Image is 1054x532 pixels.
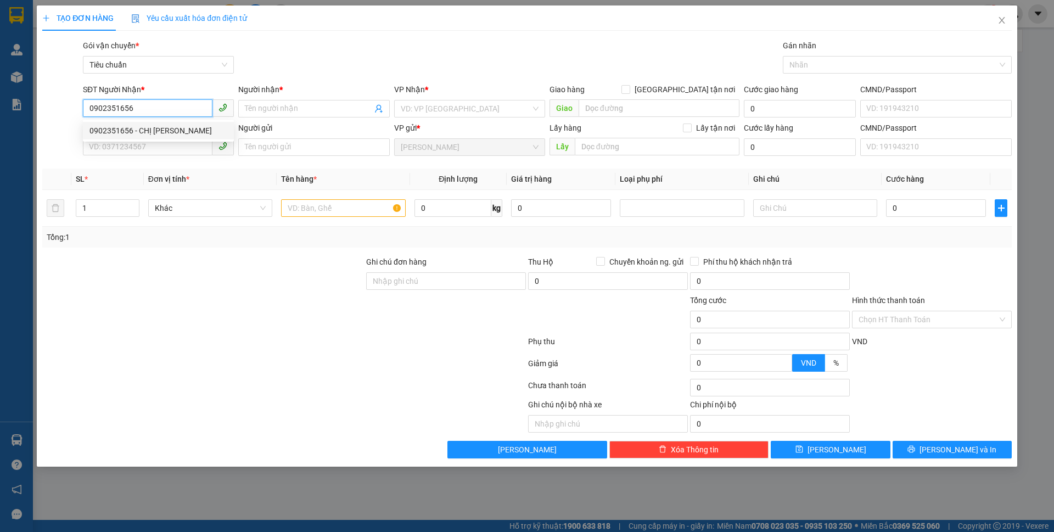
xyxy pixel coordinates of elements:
[83,41,139,50] span: Gói vận chuyển
[4,41,68,46] span: VP Gửi: [PERSON_NAME]
[550,124,581,132] span: Lấy hàng
[281,175,317,183] span: Tên hàng
[238,122,389,134] div: Người gửi
[575,138,739,155] input: Dọc đường
[528,257,553,266] span: Thu Hộ
[671,444,719,456] span: Xóa Thông tin
[995,204,1006,212] span: plus
[609,441,769,458] button: deleteXóa Thông tin
[744,85,798,94] label: Cước giao hàng
[366,257,427,266] label: Ghi chú đơn hàng
[83,62,124,68] span: ĐT: 0789 629 629
[89,125,227,137] div: 0902351656 - CHỊ [PERSON_NAME]
[860,83,1011,96] div: CMND/Passport
[771,441,890,458] button: save[PERSON_NAME]
[780,363,792,371] span: Decrease Value
[795,445,803,454] span: save
[4,62,45,68] span: ĐT:0905 22 58 58
[281,199,405,217] input: VD: Bàn, Ghế
[498,444,557,456] span: [PERSON_NAME]
[783,356,789,362] span: up
[83,122,234,139] div: 0902351656 - CHỊ THẢO
[744,138,856,156] input: Cước lấy hàng
[401,139,539,155] span: Cư Kuin
[783,364,789,371] span: down
[986,5,1017,36] button: Close
[238,83,389,96] div: Người nhận
[130,201,137,208] span: up
[218,142,227,150] span: phone
[780,355,792,363] span: Increase Value
[783,41,816,50] label: Gán nhãn
[42,14,114,23] span: TẠO ĐƠN HÀNG
[491,199,502,217] span: kg
[744,100,856,117] input: Cước giao hàng
[659,445,666,454] span: delete
[630,83,739,96] span: [GEOGRAPHIC_DATA] tận nơi
[699,256,797,268] span: Phí thu hộ khách nhận trả
[550,99,579,117] span: Giao
[749,169,882,190] th: Ghi chú
[511,199,611,217] input: 0
[447,441,607,458] button: [PERSON_NAME]
[579,99,739,117] input: Dọc đường
[131,14,247,23] span: Yêu cầu xuất hóa đơn điện tử
[692,122,739,134] span: Lấy tận nơi
[528,399,688,415] div: Ghi chú nội bộ nhà xe
[4,48,59,59] span: ĐC: Ngã 3 Easim ,[GEOGRAPHIC_DATA]
[690,399,850,415] div: Chi phí nội bộ
[155,200,266,216] span: Khác
[47,199,64,217] button: delete
[801,359,816,367] span: VND
[366,272,526,290] input: Ghi chú đơn hàng
[808,444,866,456] span: [PERSON_NAME]
[690,296,726,305] span: Tổng cước
[130,209,137,216] span: down
[852,337,867,346] span: VND
[76,175,85,183] span: SL
[148,175,189,183] span: Đơn vị tính
[4,7,32,35] img: logo
[907,445,915,454] span: printer
[920,444,996,456] span: [PERSON_NAME] và In
[527,379,689,399] div: Chưa thanh toán
[42,14,50,22] span: plus
[49,82,115,90] span: GỬI KHÁCH HÀNG
[439,175,478,183] span: Định lượng
[511,175,552,183] span: Giá trị hàng
[89,57,227,73] span: Tiêu chuẩn
[83,41,138,46] span: VP Nhận: Bình Dương
[615,169,748,190] th: Loại phụ phí
[527,335,689,355] div: Phụ thu
[995,199,1007,217] button: plus
[605,256,688,268] span: Chuyển khoản ng. gửi
[374,104,383,113] span: user-add
[394,85,425,94] span: VP Nhận
[218,103,227,112] span: phone
[550,138,575,155] span: Lấy
[131,14,140,23] img: icon
[74,27,121,35] strong: 1900 633 614
[886,175,924,183] span: Cước hàng
[753,199,877,217] input: Ghi Chú
[833,359,839,367] span: %
[528,415,688,433] input: Nhập ghi chú
[550,85,585,94] span: Giao hàng
[860,122,1011,134] div: CMND/Passport
[47,231,407,243] div: Tổng: 1
[24,71,141,80] span: ----------------------------------------------
[41,6,154,16] span: CTY TNHH DLVT TIẾN OANH
[43,18,152,25] strong: NHẬN HÀNG NHANH - GIAO TỐC HÀNH
[893,441,1012,458] button: printer[PERSON_NAME] và In
[744,124,793,132] label: Cước lấy hàng
[852,296,925,305] label: Hình thức thanh toán
[997,16,1006,25] span: close
[83,83,234,96] div: SĐT Người Nhận
[83,48,160,59] span: ĐC: 660 [GEOGRAPHIC_DATA], [GEOGRAPHIC_DATA]
[127,200,139,208] span: Increase Value
[127,208,139,216] span: Decrease Value
[527,357,689,377] div: Giảm giá
[394,122,545,134] div: VP gửi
